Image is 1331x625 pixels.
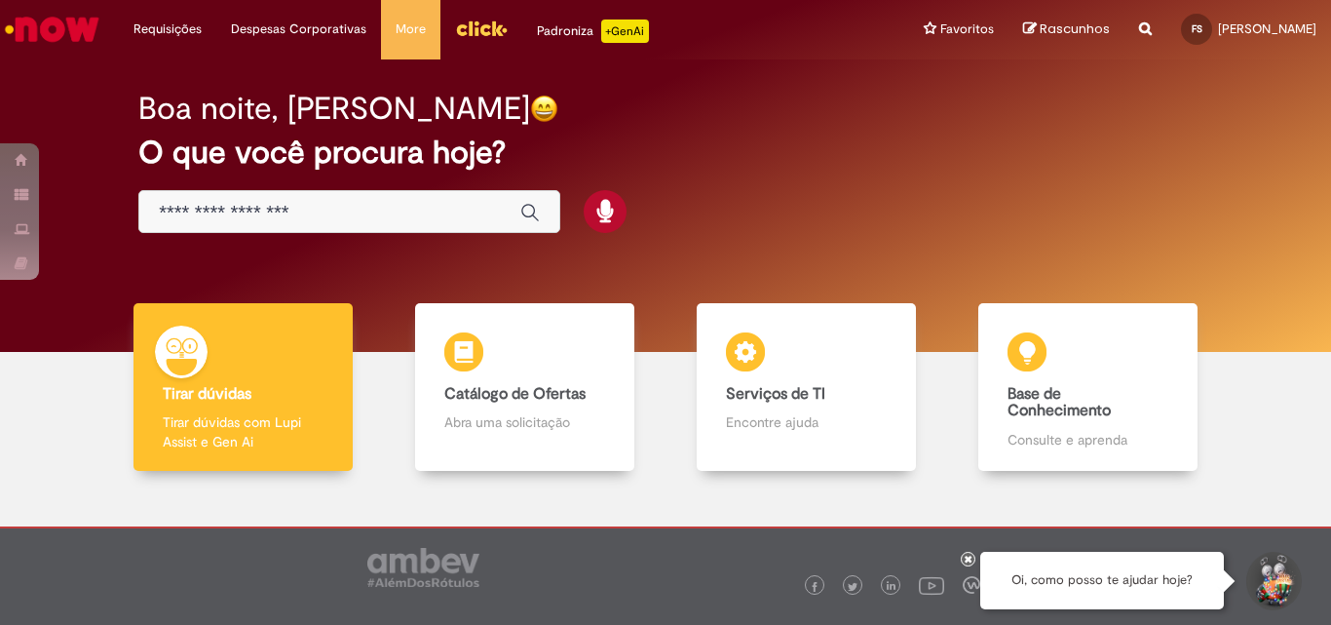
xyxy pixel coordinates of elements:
b: Base de Conhecimento [1008,384,1111,421]
span: [PERSON_NAME] [1218,20,1316,37]
button: Iniciar Conversa de Suporte [1243,552,1302,610]
p: Abra uma solicitação [444,412,604,432]
img: logo_footer_youtube.png [919,572,944,598]
a: Tirar dúvidas Tirar dúvidas com Lupi Assist e Gen Ai [102,303,384,472]
h2: O que você procura hoje? [138,136,1193,170]
img: logo_footer_twitter.png [848,582,857,592]
img: logo_footer_facebook.png [810,582,819,592]
a: Rascunhos [1023,20,1110,39]
img: logo_footer_ambev_rotulo_gray.png [367,548,479,587]
span: Rascunhos [1040,20,1110,38]
span: Requisições [133,20,202,39]
b: Serviços de TI [726,384,825,404]
b: Tirar dúvidas [163,384,251,404]
div: Padroniza [537,20,649,43]
span: FS [1192,22,1202,35]
div: Oi, como posso te ajudar hoje? [980,552,1224,609]
img: happy-face.png [530,95,558,123]
img: logo_footer_workplace.png [963,576,980,594]
p: Consulte e aprenda [1008,430,1167,449]
img: ServiceNow [2,10,102,49]
h2: Boa noite, [PERSON_NAME] [138,92,530,126]
p: +GenAi [601,20,649,43]
p: Encontre ajuda [726,412,886,432]
a: Serviços de TI Encontre ajuda [665,303,947,472]
a: Catálogo de Ofertas Abra uma solicitação [384,303,665,472]
span: Despesas Corporativas [231,20,366,39]
img: logo_footer_linkedin.png [887,581,896,593]
span: More [396,20,426,39]
img: click_logo_yellow_360x200.png [455,14,508,43]
a: Base de Conhecimento Consulte e aprenda [947,303,1229,472]
p: Tirar dúvidas com Lupi Assist e Gen Ai [163,412,323,451]
span: Favoritos [940,20,994,39]
b: Catálogo de Ofertas [444,384,586,404]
